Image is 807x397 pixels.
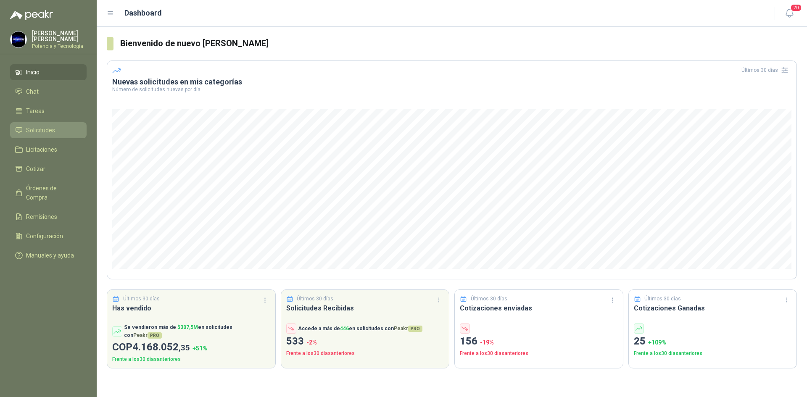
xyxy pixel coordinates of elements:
h3: Solicitudes Recibidas [286,303,444,313]
p: [PERSON_NAME] [PERSON_NAME] [32,30,87,42]
span: PRO [148,332,162,339]
span: Órdenes de Compra [26,184,79,202]
a: Chat [10,84,87,100]
a: Tareas [10,103,87,119]
span: Solicitudes [26,126,55,135]
p: Últimos 30 días [644,295,681,303]
span: -19 % [480,339,494,346]
p: Frente a los 30 días anteriores [634,350,792,358]
img: Logo peakr [10,10,53,20]
p: Frente a los 30 días anteriores [286,350,444,358]
h3: Cotizaciones Ganadas [634,303,792,313]
span: + 109 % [648,339,666,346]
span: 4.168.052 [132,341,190,353]
div: Últimos 30 días [741,63,791,77]
a: Solicitudes [10,122,87,138]
span: Chat [26,87,39,96]
span: ,35 [179,343,190,352]
p: Se vendieron más de en solicitudes con [124,323,270,339]
p: Frente a los 30 días anteriores [460,350,618,358]
p: Últimos 30 días [123,295,160,303]
img: Company Logo [11,32,26,47]
p: Últimos 30 días [471,295,507,303]
span: + 51 % [193,345,207,352]
a: Cotizar [10,161,87,177]
span: Inicio [26,68,40,77]
p: Accede a más de en solicitudes con [298,325,422,333]
span: Configuración [26,231,63,241]
p: Últimos 30 días [297,295,333,303]
h3: Has vendido [112,303,270,313]
p: Potencia y Tecnología [32,44,87,49]
a: Órdenes de Compra [10,180,87,205]
span: Cotizar [26,164,45,174]
span: Peakr [394,326,422,331]
span: 20 [790,4,802,12]
a: Licitaciones [10,142,87,158]
p: Número de solicitudes nuevas por día [112,87,791,92]
p: Frente a los 30 días anteriores [112,355,270,363]
h3: Nuevas solicitudes en mis categorías [112,77,791,87]
a: Remisiones [10,209,87,225]
span: PRO [408,326,422,332]
p: 533 [286,334,444,350]
p: 156 [460,334,618,350]
span: Manuales y ayuda [26,251,74,260]
span: Licitaciones [26,145,57,154]
button: 20 [782,6,797,21]
span: -2 % [306,339,317,346]
span: Remisiones [26,212,57,221]
span: 446 [340,326,349,331]
span: Peakr [133,332,162,338]
a: Inicio [10,64,87,80]
h3: Cotizaciones enviadas [460,303,618,313]
span: $ 307,5M [177,324,198,330]
h1: Dashboard [124,7,162,19]
a: Manuales y ayuda [10,247,87,263]
p: COP [112,339,270,355]
a: Configuración [10,228,87,244]
p: 25 [634,334,792,350]
span: Tareas [26,106,45,116]
h3: Bienvenido de nuevo [PERSON_NAME] [120,37,797,50]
